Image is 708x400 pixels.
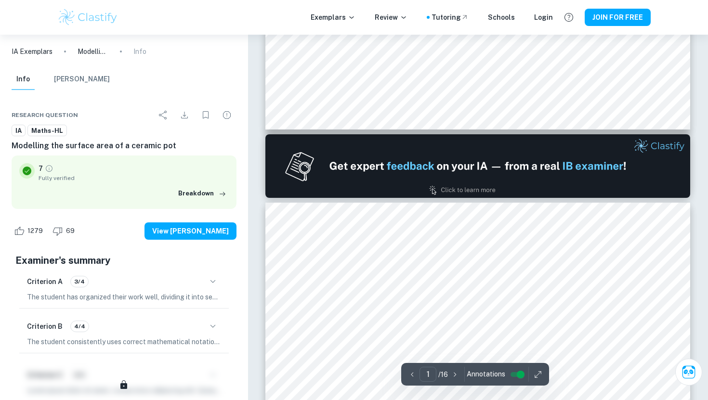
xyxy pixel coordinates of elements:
[311,12,355,23] p: Exemplars
[27,125,67,137] a: Maths-HL
[12,69,35,90] button: Info
[39,174,229,182] span: Fully verified
[561,9,577,26] button: Help and Feedback
[488,12,515,23] a: Schools
[12,140,236,152] h6: Modelling the surface area of a ceramic pot
[12,126,25,136] span: IA
[27,292,221,302] p: The student has organized their work well, dividing it into sections with clear subdivisions in t...
[15,253,233,268] h5: Examiner's summary
[534,12,553,23] a: Login
[196,105,215,125] div: Bookmark
[39,163,43,174] p: 7
[217,105,236,125] div: Report issue
[57,8,118,27] img: Clastify logo
[61,226,80,236] span: 69
[12,111,78,119] span: Research question
[27,276,63,287] h6: Criterion A
[585,9,651,26] button: JOIN FOR FREE
[467,369,505,379] span: Annotations
[28,126,66,136] span: Maths-HL
[22,226,48,236] span: 1279
[265,134,690,198] img: Ad
[144,222,236,240] button: View [PERSON_NAME]
[12,46,52,57] a: IA Exemplars
[45,164,53,173] a: Grade fully verified
[71,277,88,286] span: 3/4
[54,69,110,90] button: [PERSON_NAME]
[675,359,702,386] button: Ask Clai
[133,46,146,57] p: Info
[27,336,221,347] p: The student consistently uses correct mathematical notation, symbols, and terminology throughout ...
[175,105,194,125] div: Download
[154,105,173,125] div: Share
[12,223,48,239] div: Like
[12,125,26,137] a: IA
[50,223,80,239] div: Dislike
[78,46,108,57] p: Modelling the surface area of a ceramic pot
[375,12,407,23] p: Review
[438,369,448,380] p: / 16
[27,321,63,332] h6: Criterion B
[432,12,469,23] a: Tutoring
[176,186,229,201] button: Breakdown
[71,322,89,331] span: 4/4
